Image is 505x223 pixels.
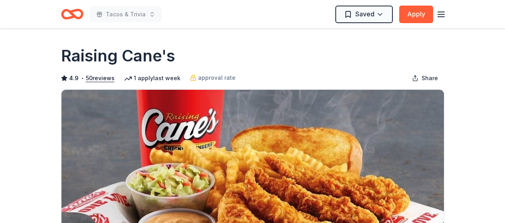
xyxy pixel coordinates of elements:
[198,73,236,83] span: approval rate
[61,45,175,67] h1: Raising Cane's
[90,6,162,22] button: Tacos & Trivia
[69,73,79,83] span: 4.9
[81,75,83,81] span: •
[86,73,115,83] button: 50reviews
[399,6,433,23] button: Apply
[190,73,236,83] a: approval rate
[335,6,393,23] button: Saved
[422,73,438,83] span: Share
[355,9,374,19] span: Saved
[124,73,180,83] div: 1 apply last week
[61,5,83,24] a: Home
[406,70,444,86] button: Share
[106,10,146,19] span: Tacos & Trivia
